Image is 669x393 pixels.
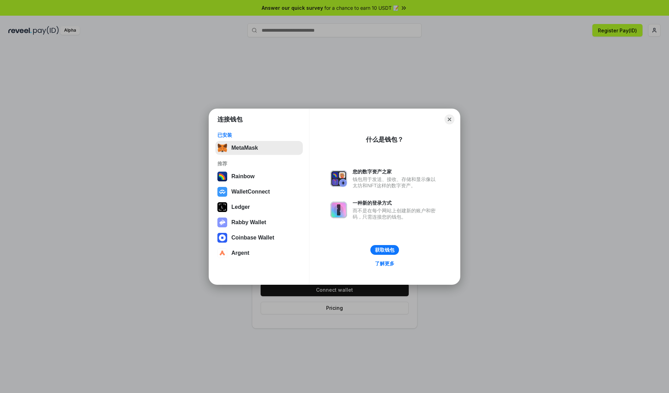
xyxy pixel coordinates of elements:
[353,168,439,175] div: 您的数字资产之家
[330,170,347,187] img: svg+xml,%3Csvg%20xmlns%3D%22http%3A%2F%2Fwww.w3.org%2F2000%2Fsvg%22%20fill%3D%22none%22%20viewBox...
[217,160,301,167] div: 推荐
[353,176,439,189] div: 钱包用于发送、接收、存储和显示像以太坊和NFT这样的数字资产。
[231,219,266,226] div: Rabby Wallet
[231,189,270,195] div: WalletConnect
[375,260,394,267] div: 了解更多
[231,250,249,256] div: Argent
[375,247,394,253] div: 获取钱包
[217,115,243,124] h1: 连接钱包
[217,172,227,181] img: svg+xml,%3Csvg%20width%3D%22120%22%20height%3D%22120%22%20viewBox%3D%220%200%20120%20120%22%20fil...
[445,115,454,124] button: Close
[370,245,399,255] button: 获取钱包
[215,231,303,245] button: Coinbase Wallet
[217,233,227,243] img: svg+xml,%3Csvg%20width%3D%2228%22%20height%3D%2228%22%20viewBox%3D%220%200%2028%2028%22%20fill%3D...
[330,202,347,218] img: svg+xml,%3Csvg%20xmlns%3D%22http%3A%2F%2Fwww.w3.org%2F2000%2Fsvg%22%20fill%3D%22none%22%20viewBox...
[215,141,303,155] button: MetaMask
[353,207,439,220] div: 而不是在每个网站上创建新的账户和密码，只需连接您的钱包。
[231,145,258,151] div: MetaMask
[231,173,255,180] div: Rainbow
[231,235,274,241] div: Coinbase Wallet
[217,218,227,227] img: svg+xml,%3Csvg%20xmlns%3D%22http%3A%2F%2Fwww.w3.org%2F2000%2Fsvg%22%20fill%3D%22none%22%20viewBox...
[217,248,227,258] img: svg+xml,%3Csvg%20width%3D%2228%22%20height%3D%2228%22%20viewBox%3D%220%200%2028%2028%22%20fill%3D...
[215,170,303,183] button: Rainbow
[217,202,227,212] img: svg+xml,%3Csvg%20xmlns%3D%22http%3A%2F%2Fwww.w3.org%2F2000%2Fsvg%22%20width%3D%2228%22%20height%3...
[217,143,227,153] img: svg+xml,%3Csvg%20fill%3D%22none%22%20height%3D%2233%22%20viewBox%3D%220%200%2035%2033%22%20width%...
[371,259,399,268] a: 了解更多
[217,132,301,138] div: 已安装
[366,135,403,144] div: 什么是钱包？
[353,200,439,206] div: 一种新的登录方式
[215,215,303,229] button: Rabby Wallet
[231,204,250,210] div: Ledger
[215,246,303,260] button: Argent
[215,185,303,199] button: WalletConnect
[215,200,303,214] button: Ledger
[217,187,227,197] img: svg+xml,%3Csvg%20width%3D%2228%22%20height%3D%2228%22%20viewBox%3D%220%200%2028%2028%22%20fill%3D...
